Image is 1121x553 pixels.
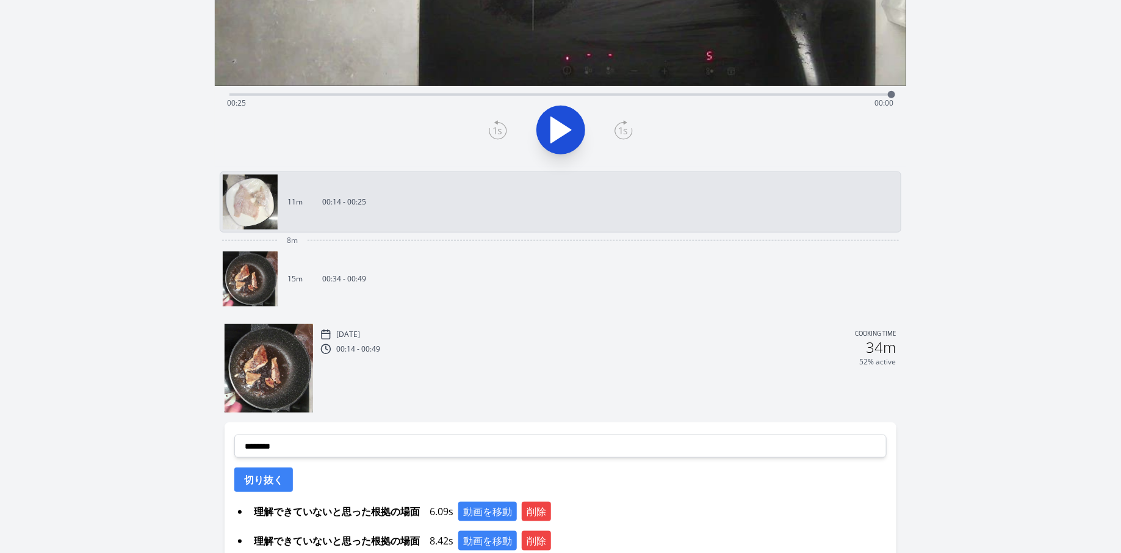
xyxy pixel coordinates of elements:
p: 00:14 - 00:25 [322,197,366,207]
p: 00:34 - 00:49 [322,274,366,284]
button: 動画を移動 [458,531,517,551]
img: 250912221517_thumb.jpeg [223,175,278,230]
span: 00:25 [227,98,246,108]
p: 52% active [860,357,896,367]
p: 00:14 - 00:49 [336,344,380,354]
p: [DATE] [336,330,360,339]
div: 8.42s [249,531,887,551]
button: 削除 [522,531,551,551]
p: 15m [287,274,303,284]
img: 250912223445_thumb.jpeg [225,324,313,413]
span: 理解できていないと思った根拠の場面 [249,502,425,521]
button: 削除 [522,502,551,521]
p: Cooking time [856,329,896,340]
h2: 34m [867,340,896,355]
span: 00:00 [875,98,894,108]
button: 切り抜く [234,468,293,492]
img: 250912223445_thumb.jpeg [223,251,278,306]
span: 理解できていないと思った根拠の場面 [249,531,425,551]
span: 8m [287,236,298,245]
p: 11m [287,197,303,207]
button: 動画を移動 [458,502,517,521]
div: 6.09s [249,502,887,521]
